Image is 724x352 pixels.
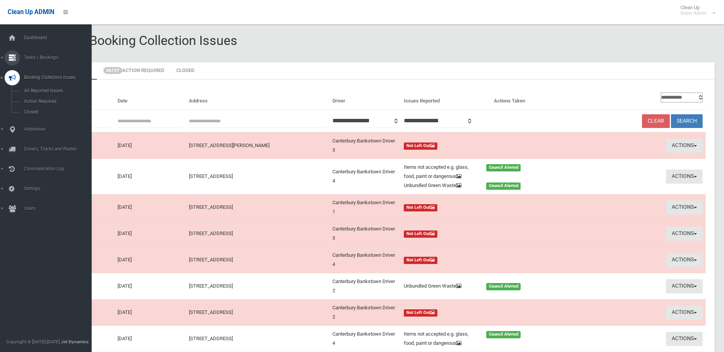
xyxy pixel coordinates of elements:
[404,142,437,150] span: Not Left Out
[22,206,97,211] span: Users
[666,200,703,214] button: Actions
[486,182,521,190] span: Council Alerted
[22,99,91,104] span: Action Required
[404,257,437,264] span: Not Left Out
[114,299,186,326] td: [DATE]
[22,109,91,115] span: Closed
[186,132,329,159] td: [STREET_ADDRESS][PERSON_NAME]
[404,308,559,317] a: Not Left Out
[114,273,186,299] td: [DATE]
[103,67,122,74] span: 66197
[22,55,97,60] span: Tasks / Bookings
[486,331,521,338] span: Council Alerted
[642,114,670,128] a: Clear
[404,230,437,238] span: Not Left Out
[61,339,89,344] strong: Jet Dynamics
[22,186,97,191] span: Settings
[22,88,91,93] span: All Reported Issues
[666,332,703,346] button: Actions
[114,89,186,110] th: Date
[491,89,563,110] th: Actions Taken
[114,326,186,352] td: [DATE]
[329,247,401,273] td: Canterbury Bankstown Driver 4
[186,221,329,247] td: [STREET_ADDRESS]
[404,255,559,264] a: Not Left Out
[399,282,482,291] div: Unbundled Green Waste
[671,114,703,128] button: Search
[399,330,482,348] div: Items not accepted e.g. glass, food, paint or dangerous
[8,8,54,16] span: Clean Up ADMIN
[666,170,703,184] button: Actions
[22,166,97,171] span: Communication Log
[404,282,559,291] a: Unbundled Green Waste Council Alerted
[186,194,329,221] td: [STREET_ADDRESS]
[399,163,482,181] div: Items not accepted e.g. glass, food, paint or dangerous
[186,326,329,352] td: [STREET_ADDRESS]
[399,181,482,190] div: Unbundled Green Waste
[171,62,200,80] a: Closed
[6,339,60,344] span: Copyright © [DATE]-[DATE]
[486,283,521,290] span: Council Alerted
[34,33,237,48] span: Reported Booking Collection Issues
[329,89,401,110] th: Driver
[666,227,703,241] button: Actions
[404,141,559,150] a: Not Left Out
[114,247,186,273] td: [DATE]
[404,229,559,238] a: Not Left Out
[22,35,97,40] span: Dashboard
[401,89,491,110] th: Issues Reported
[329,273,401,299] td: Canterbury Bankstown Driver 2
[186,247,329,273] td: [STREET_ADDRESS]
[98,62,170,80] a: 66197Action Required
[677,5,714,16] span: Clean Up
[22,126,97,132] span: Addresses
[329,159,401,194] td: Canterbury Bankstown Driver 4
[186,89,329,110] th: Address
[114,221,186,247] td: [DATE]
[666,253,703,267] button: Actions
[666,279,703,293] button: Actions
[186,299,329,326] td: [STREET_ADDRESS]
[114,159,186,194] td: [DATE]
[404,204,437,211] span: Not Left Out
[404,163,559,190] a: Items not accepted e.g. glass, food, paint or dangerous Council Alerted Unbundled Green Waste Cou...
[22,75,97,80] span: Booking Collection Issues
[486,164,521,171] span: Council Alerted
[329,299,401,326] td: Canterbury Bankstown Driver 2
[329,221,401,247] td: Canterbury Bankstown Driver 3
[329,132,401,159] td: Canterbury Bankstown Driver 3
[114,132,186,159] td: [DATE]
[114,194,186,221] td: [DATE]
[329,194,401,221] td: Canterbury Bankstown Driver 1
[329,326,401,352] td: Canterbury Bankstown Driver 4
[404,309,437,317] span: Not Left Out
[404,330,559,348] a: Items not accepted e.g. glass, food, paint or dangerous Council Alerted
[186,273,329,299] td: [STREET_ADDRESS]
[666,139,703,153] button: Actions
[680,10,707,16] small: Super Admin
[186,159,329,194] td: [STREET_ADDRESS]
[22,146,97,152] span: Drivers, Trucks and Routes
[666,306,703,320] button: Actions
[404,203,559,212] a: Not Left Out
